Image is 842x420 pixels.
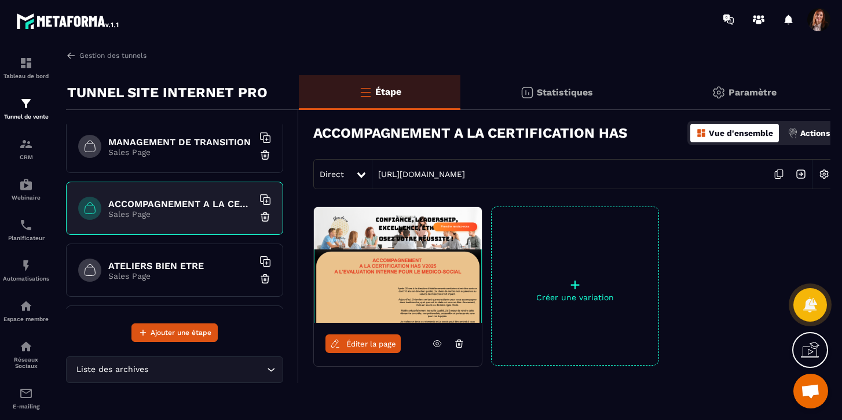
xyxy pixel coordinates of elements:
img: actions.d6e523a2.png [788,128,798,138]
input: Search for option [151,363,264,376]
p: Étape [375,86,401,97]
a: automationsautomationsEspace membre [3,290,49,331]
a: Gestion des tunnels [66,50,147,61]
h6: ACCOMPAGNEMENT A LA CERTIFICATION HAS [108,198,253,209]
p: Statistiques [537,87,593,98]
p: Sales Page [108,148,253,157]
img: formation [19,56,33,70]
a: formationformationCRM [3,128,49,169]
img: scheduler [19,218,33,232]
img: email [19,386,33,400]
p: Automatisations [3,275,49,282]
img: social-network [19,340,33,353]
a: formationformationTunnel de vente [3,88,49,128]
p: Actions [800,128,830,138]
p: Espace membre [3,316,49,322]
span: Direct [320,170,344,179]
span: Liste des archives [74,363,151,376]
img: bars-o.4a397970.svg [358,85,372,99]
img: setting-w.858f3a88.svg [813,163,835,185]
a: Ouvrir le chat [793,374,828,408]
p: Webinaire [3,194,49,201]
p: + [492,277,658,293]
p: Sales Page [108,271,253,281]
p: Créer une variation [492,293,658,302]
img: trash [259,211,271,223]
a: formationformationTableau de bord [3,47,49,88]
div: Search for option [66,356,283,383]
p: E-mailing [3,403,49,410]
p: Sales Page [108,209,253,219]
h3: ACCOMPAGNEMENT A LA CERTIFICATION HAS [313,125,627,141]
p: Paramètre [728,87,777,98]
p: Tableau de bord [3,73,49,79]
p: Planificateur [3,235,49,241]
p: TUNNEL SITE INTERNET PRO [67,81,268,104]
img: setting-gr.5f69749f.svg [712,86,726,100]
img: automations [19,259,33,272]
img: logo [16,10,120,31]
img: formation [19,97,33,110]
h6: ATELIERS BIEN ETRE [108,260,253,271]
img: dashboard-orange.40269519.svg [696,128,706,138]
a: schedulerschedulerPlanificateur [3,209,49,250]
img: automations [19,299,33,313]
a: [URL][DOMAIN_NAME] [372,170,465,179]
img: arrow [66,50,76,61]
a: social-networksocial-networkRéseaux Sociaux [3,331,49,378]
a: emailemailE-mailing [3,378,49,418]
img: trash [259,273,271,285]
button: Ajouter une étape [131,323,218,342]
img: automations [19,178,33,191]
h6: MANAGEMENT DE TRANSITION [108,137,253,148]
img: trash [259,149,271,161]
img: image [314,207,482,323]
a: automationsautomationsAutomatisations [3,250,49,290]
img: formation [19,137,33,151]
p: Vue d'ensemble [709,128,773,138]
p: CRM [3,154,49,160]
p: Tunnel de vente [3,113,49,120]
p: Réseaux Sociaux [3,356,49,369]
a: automationsautomationsWebinaire [3,169,49,209]
a: Éditer la page [325,334,401,353]
img: arrow-next.bcc2205e.svg [790,163,812,185]
span: Éditer la page [346,340,396,348]
img: stats.20deebd0.svg [520,86,534,100]
span: Ajouter une étape [151,327,211,338]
